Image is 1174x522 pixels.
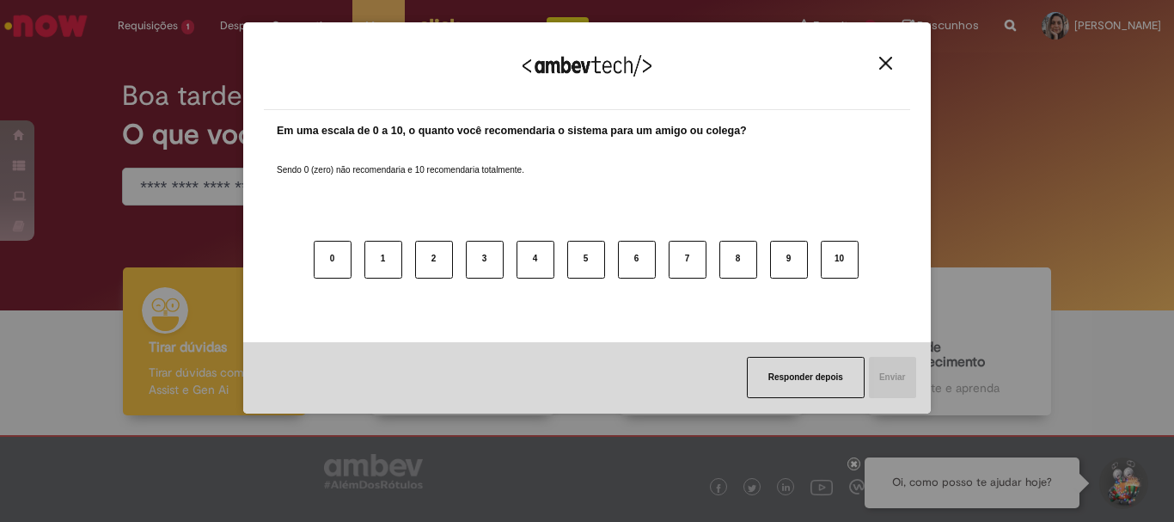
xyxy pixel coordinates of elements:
[874,56,897,71] button: Close
[669,241,706,279] button: 7
[770,241,808,279] button: 9
[618,241,656,279] button: 6
[567,241,605,279] button: 5
[821,241,859,279] button: 10
[277,144,524,176] label: Sendo 0 (zero) não recomendaria e 10 recomendaria totalmente.
[277,123,747,139] label: Em uma escala de 0 a 10, o quanto você recomendaria o sistema para um amigo ou colega?
[314,241,352,279] button: 0
[364,241,402,279] button: 1
[879,57,892,70] img: Close
[523,55,651,77] img: Logo Ambevtech
[415,241,453,279] button: 2
[517,241,554,279] button: 4
[719,241,757,279] button: 8
[466,241,504,279] button: 3
[747,357,865,398] button: Responder depois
